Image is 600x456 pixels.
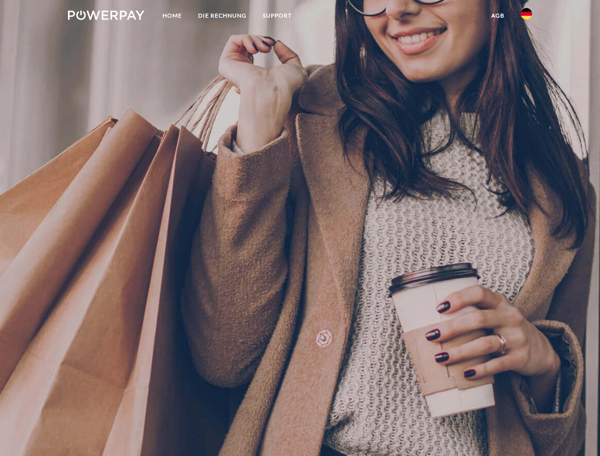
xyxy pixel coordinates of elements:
[255,7,300,24] a: SUPPORT
[154,7,190,24] a: Home
[68,10,144,20] img: logo-powerpay-white.svg
[190,7,255,24] a: DIE RECHNUNG
[483,7,513,24] a: agb
[521,8,532,19] img: de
